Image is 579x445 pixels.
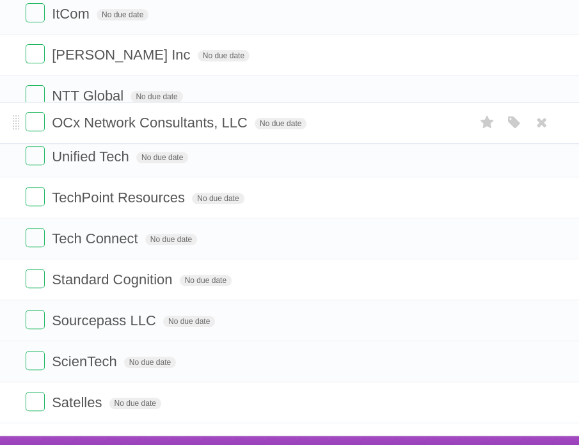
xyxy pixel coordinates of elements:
span: Standard Cognition [52,271,175,287]
span: ItCom [52,6,93,22]
span: OCx Network Consultants, LLC [52,115,251,131]
span: No due date [192,193,244,204]
label: Done [26,44,45,63]
span: No due date [124,357,176,368]
span: Tech Connect [52,231,141,247]
label: Done [26,112,45,131]
span: ScienTech [52,353,120,369]
span: Sourcepass LLC [52,312,159,328]
span: No due date [255,118,306,129]
span: [PERSON_NAME] Inc [52,47,193,63]
span: NTT Global [52,88,127,104]
label: Done [26,3,45,22]
label: Star task [475,112,500,133]
label: Done [26,187,45,206]
span: No due date [131,91,182,102]
label: Done [26,351,45,370]
span: No due date [109,398,161,409]
label: Done [26,310,45,329]
span: Satelles [52,394,105,410]
label: Done [26,85,45,104]
label: Done [26,269,45,288]
span: No due date [198,50,250,61]
label: Done [26,228,45,247]
label: Done [26,392,45,411]
span: No due date [180,275,232,286]
label: Done [26,146,45,165]
span: No due date [97,9,148,20]
span: No due date [136,152,188,163]
span: TechPoint Resources [52,190,188,206]
span: No due date [163,316,215,327]
span: No due date [145,234,197,245]
span: Unified Tech [52,149,132,165]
